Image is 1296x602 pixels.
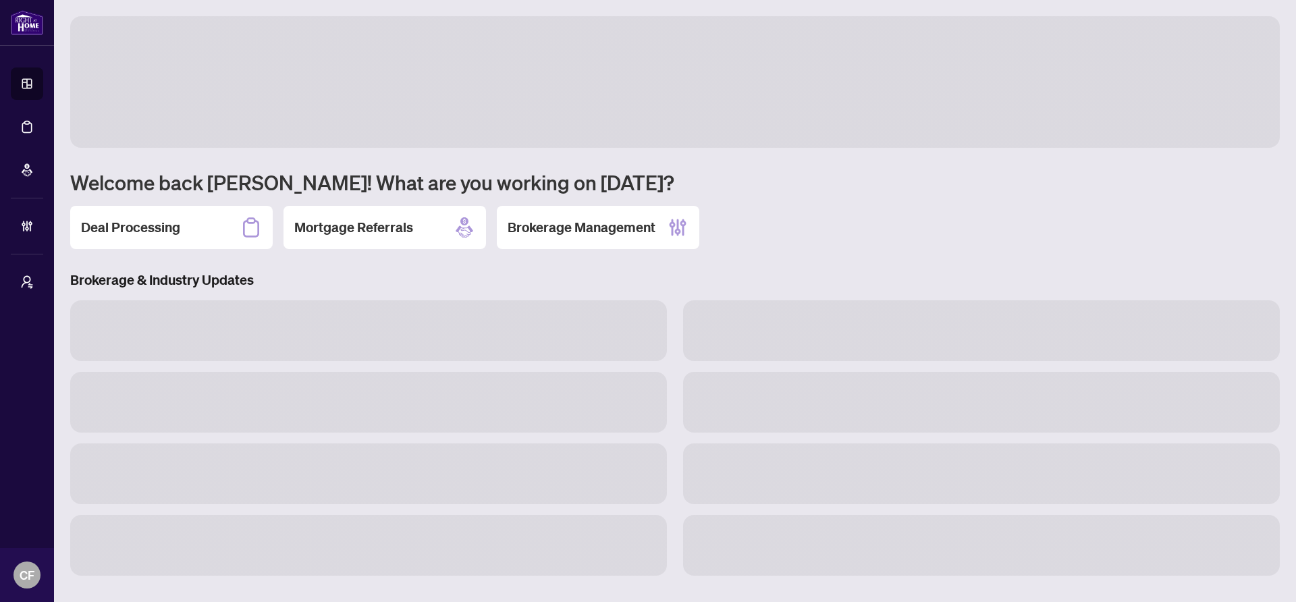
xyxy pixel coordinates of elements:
h1: Welcome back [PERSON_NAME]! What are you working on [DATE]? [70,169,1280,195]
span: CF [20,566,34,584]
h3: Brokerage & Industry Updates [70,271,1280,290]
h2: Brokerage Management [508,218,655,237]
img: logo [11,10,43,35]
h2: Deal Processing [81,218,180,237]
span: user-switch [20,275,34,289]
h2: Mortgage Referrals [294,218,413,237]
